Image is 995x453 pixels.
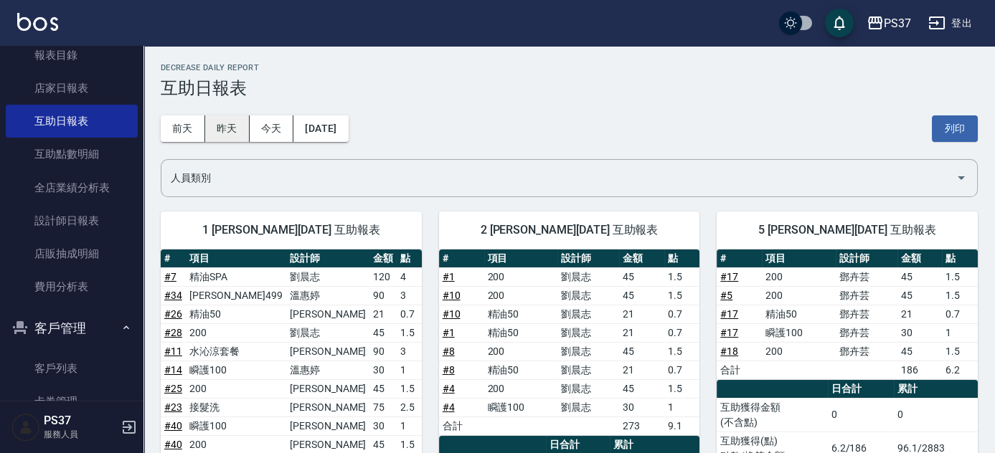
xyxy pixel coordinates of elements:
a: 全店業績分析表 [6,171,138,204]
td: 200 [484,342,557,361]
h5: PS37 [44,414,117,428]
td: 劉晨志 [557,342,619,361]
th: 點 [942,249,978,268]
th: 金額 [619,249,664,268]
td: 鄧卉芸 [836,305,897,323]
td: 21 [619,323,664,342]
td: 0.7 [664,323,700,342]
td: 劉晨志 [557,361,619,379]
th: # [439,249,484,268]
td: 精油50 [484,305,557,323]
td: 90 [369,342,397,361]
td: 45 [619,286,664,305]
a: #1 [443,327,455,338]
td: 劉晨志 [557,323,619,342]
td: 1.5 [397,323,424,342]
td: 1 [397,361,424,379]
td: 200 [484,379,557,398]
td: 合計 [439,416,484,435]
th: 金額 [897,249,943,268]
td: 合計 [717,361,762,379]
td: 75 [369,398,397,416]
td: 水沁涼套餐 [186,342,286,361]
td: 精油50 [186,305,286,323]
a: #7 [164,271,176,282]
td: 30 [619,398,664,416]
h2: Decrease Daily Report [161,63,978,72]
td: 1.5 [664,379,700,398]
span: 1 [PERSON_NAME][DATE] 互助報表 [178,223,405,237]
td: 200 [484,267,557,286]
th: # [717,249,762,268]
td: 4 [397,267,424,286]
a: #4 [443,383,455,394]
button: 登出 [923,10,978,37]
a: #1 [443,271,455,282]
td: 21 [619,361,664,379]
th: 點 [397,249,424,268]
a: 卡券管理 [6,385,138,418]
td: 30 [369,416,397,435]
button: 今天 [250,115,294,142]
div: PS37 [884,14,911,32]
th: 點 [664,249,700,268]
th: 設計師 [557,249,619,268]
td: 45 [897,286,943,305]
td: 劉晨志 [557,267,619,286]
td: 溫惠婷 [286,361,369,379]
td: 200 [762,267,835,286]
td: 鄧卉芸 [836,267,897,286]
td: 45 [897,267,943,286]
td: 劉晨志 [557,398,619,416]
td: 45 [897,342,943,361]
td: 0.7 [942,305,978,323]
th: 設計師 [286,249,369,268]
a: 互助點數明細 [6,138,138,171]
button: 前天 [161,115,205,142]
a: #17 [720,327,738,338]
td: 0.7 [664,305,700,323]
td: 劉晨志 [286,267,369,286]
td: 互助獲得金額 (不含點) [717,398,827,431]
th: 項目 [484,249,557,268]
td: 0.7 [397,305,424,323]
td: 精油SPA [186,267,286,286]
a: 費用分析表 [6,270,138,303]
td: 精油50 [484,361,557,379]
a: 店家日報表 [6,72,138,105]
th: 項目 [186,249,286,268]
td: 劉晨志 [286,323,369,342]
th: # [161,249,186,268]
td: 瞬護100 [484,398,557,416]
td: 1.5 [664,267,700,286]
a: #17 [720,271,738,282]
td: 精油50 [484,323,557,342]
input: 人員名稱 [167,166,950,191]
a: #14 [164,364,182,376]
td: 1 [942,323,978,342]
a: #25 [164,383,182,394]
td: 1.5 [397,379,424,398]
td: 200 [186,323,286,342]
a: #40 [164,439,182,450]
button: Open [950,166,973,189]
a: 設計師日報表 [6,204,138,237]
a: #34 [164,290,182,301]
td: [PERSON_NAME] [286,398,369,416]
img: Person [11,413,40,442]
a: #10 [443,290,461,301]
td: [PERSON_NAME] [286,416,369,435]
th: 金額 [369,249,397,268]
a: #8 [443,364,455,376]
a: #28 [164,327,182,338]
a: 店販抽成明細 [6,237,138,270]
td: 186 [897,361,943,379]
td: [PERSON_NAME] [286,305,369,323]
a: #10 [443,308,461,320]
button: [DATE] [293,115,348,142]
td: 21 [619,305,664,323]
table: a dense table [439,249,700,436]
td: 9.1 [664,416,700,435]
td: 120 [369,267,397,286]
td: 30 [897,323,943,342]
